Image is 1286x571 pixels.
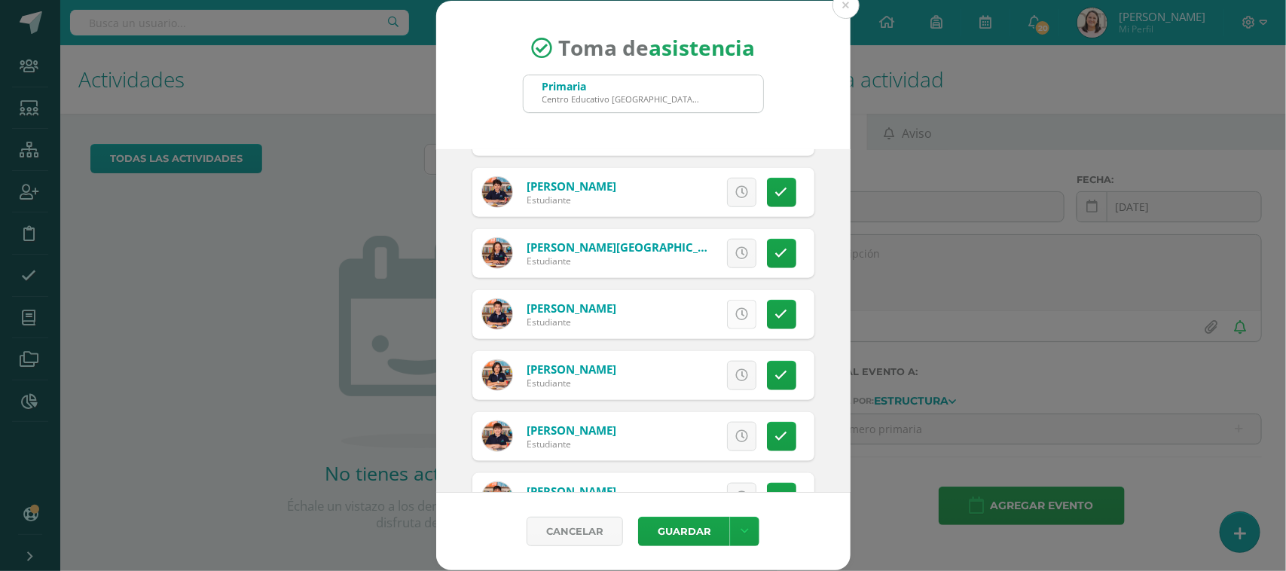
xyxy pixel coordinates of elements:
[524,75,763,112] input: Busca un grado o sección aquí...
[638,517,730,546] button: Guardar
[527,484,616,499] a: [PERSON_NAME]
[542,93,701,105] div: Centro Educativo [GEOGRAPHIC_DATA][PERSON_NAME]
[527,194,616,206] div: Estudiante
[527,423,616,438] a: [PERSON_NAME]
[482,177,512,207] img: 9cc7987025e2a65973763e8f477dcb93.png
[527,316,616,328] div: Estudiante
[482,299,512,329] img: 620ce00ce9453758dc0007dc6f6d1ea6.png
[482,421,512,451] img: 8fc674828a239bd8ea159f29c6371e5b.png
[527,438,616,450] div: Estudiante
[527,255,707,267] div: Estudiante
[482,238,512,268] img: fbba6d80abe1bcfea2a96bf5ec6cf20d.png
[527,517,623,546] a: Cancelar
[649,34,755,63] strong: asistencia
[542,79,701,93] div: Primaria
[482,360,512,390] img: 93be0fe7a5be414767608a177fff0fad.png
[558,34,755,63] span: Toma de
[527,301,616,316] a: [PERSON_NAME]
[527,377,616,389] div: Estudiante
[482,482,512,512] img: ad563e033fb4eee27d75b695692457d3.png
[527,362,616,377] a: [PERSON_NAME]
[527,179,616,194] a: [PERSON_NAME]
[527,240,732,255] a: [PERSON_NAME][GEOGRAPHIC_DATA]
